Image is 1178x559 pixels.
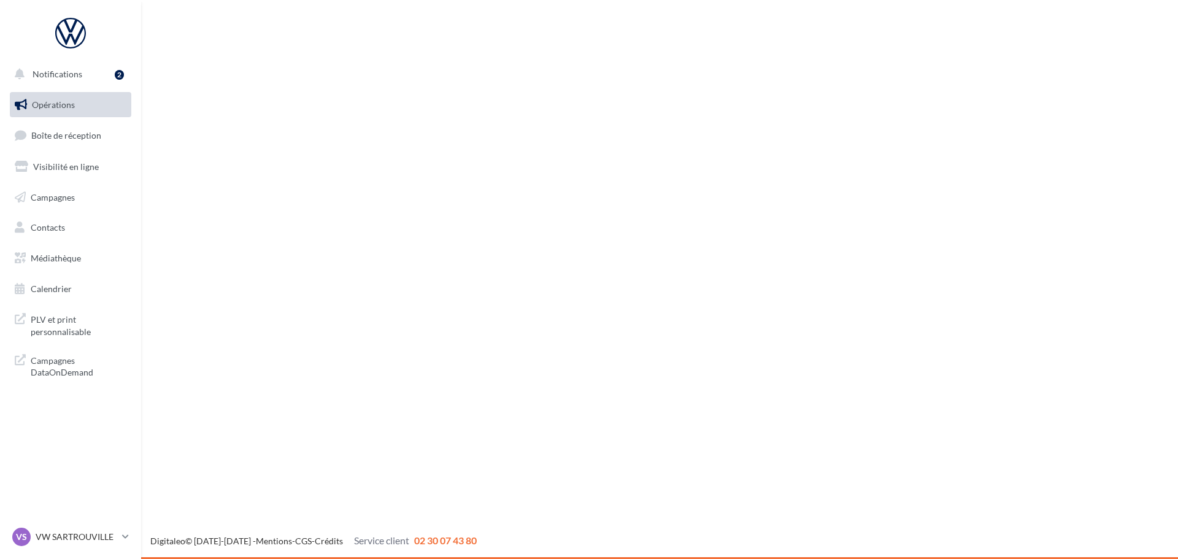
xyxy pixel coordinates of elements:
[414,534,477,546] span: 02 30 07 43 80
[354,534,409,546] span: Service client
[31,253,81,263] span: Médiathèque
[7,92,134,118] a: Opérations
[31,311,126,337] span: PLV et print personnalisable
[7,154,134,180] a: Visibilité en ligne
[10,525,131,549] a: VS VW SARTROUVILLE
[32,99,75,110] span: Opérations
[256,536,292,546] a: Mentions
[33,161,99,172] span: Visibilité en ligne
[33,69,82,79] span: Notifications
[16,531,27,543] span: VS
[7,306,134,342] a: PLV et print personnalisable
[31,191,75,202] span: Campagnes
[295,536,312,546] a: CGS
[7,122,134,148] a: Boîte de réception
[7,185,134,210] a: Campagnes
[7,347,134,384] a: Campagnes DataOnDemand
[31,352,126,379] span: Campagnes DataOnDemand
[7,276,134,302] a: Calendrier
[315,536,343,546] a: Crédits
[150,536,477,546] span: © [DATE]-[DATE] - - -
[31,283,72,294] span: Calendrier
[150,536,185,546] a: Digitaleo
[31,222,65,233] span: Contacts
[36,531,117,543] p: VW SARTROUVILLE
[115,70,124,80] div: 2
[7,245,134,271] a: Médiathèque
[31,130,101,141] span: Boîte de réception
[7,61,129,87] button: Notifications 2
[7,215,134,241] a: Contacts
